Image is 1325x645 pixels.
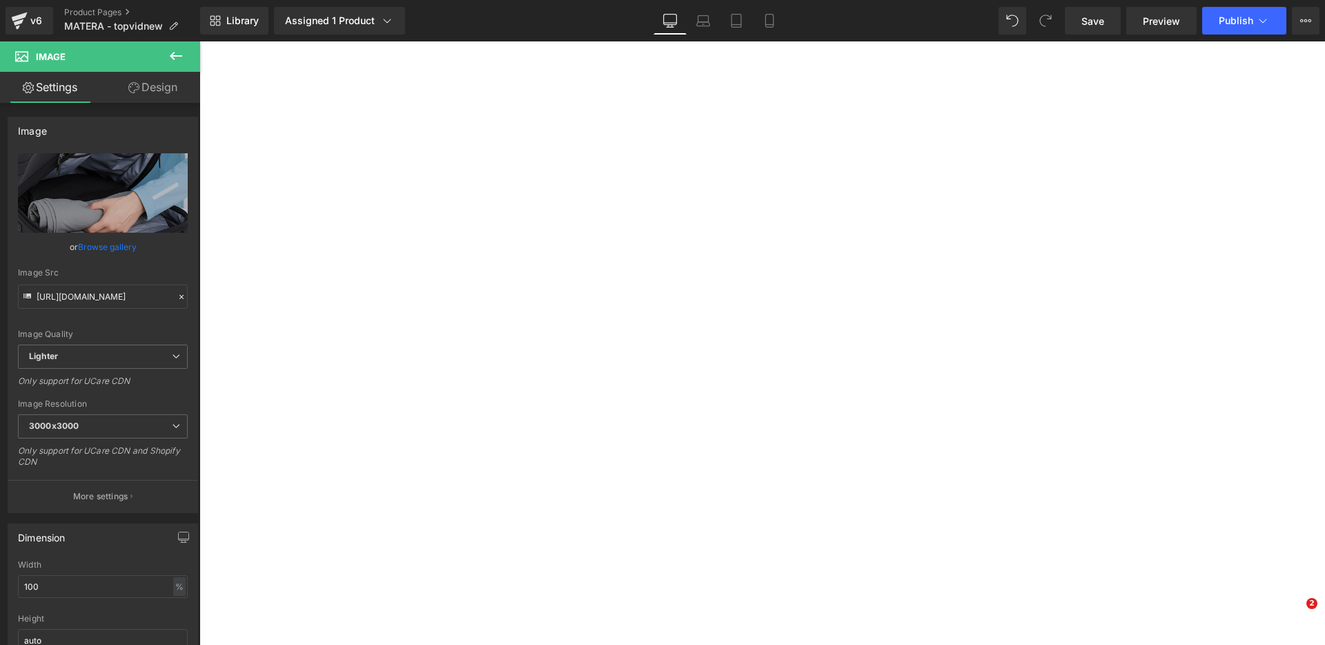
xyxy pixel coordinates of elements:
div: Dimension [18,524,66,543]
b: Lighter [29,351,58,361]
b: 3000x3000 [29,421,79,431]
a: v6 [6,7,53,35]
a: New Library [200,7,268,35]
iframe: Intercom live chat [1278,598,1311,631]
div: Only support for UCare CDN [18,376,188,396]
a: Design [103,72,203,103]
a: Desktop [654,7,687,35]
button: More settings [8,480,197,512]
span: Publish [1219,15,1253,26]
div: v6 [28,12,45,30]
span: Preview [1143,14,1180,28]
a: Laptop [687,7,720,35]
input: auto [18,575,188,598]
button: Redo [1032,7,1059,35]
div: or [18,240,188,254]
a: Product Pages [64,7,200,18]
p: More settings [73,490,128,503]
a: Browse gallery [78,235,137,259]
input: Link [18,285,188,309]
div: Assigned 1 Product [285,14,394,28]
div: Height [18,614,188,624]
span: Image [36,51,66,62]
span: Save [1081,14,1104,28]
div: % [173,577,186,596]
a: Tablet [720,7,753,35]
span: MATERA - topvidnew [64,21,163,32]
button: More [1292,7,1319,35]
button: Publish [1202,7,1286,35]
span: Library [226,15,259,27]
span: 2 [1306,598,1317,609]
div: Image Quality [18,329,188,339]
div: Only support for UCare CDN and Shopify CDN [18,445,188,476]
a: Mobile [753,7,786,35]
div: Width [18,560,188,570]
button: Undo [999,7,1026,35]
div: Image [18,117,47,137]
a: Preview [1126,7,1197,35]
div: Image Src [18,268,188,278]
div: Image Resolution [18,399,188,409]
